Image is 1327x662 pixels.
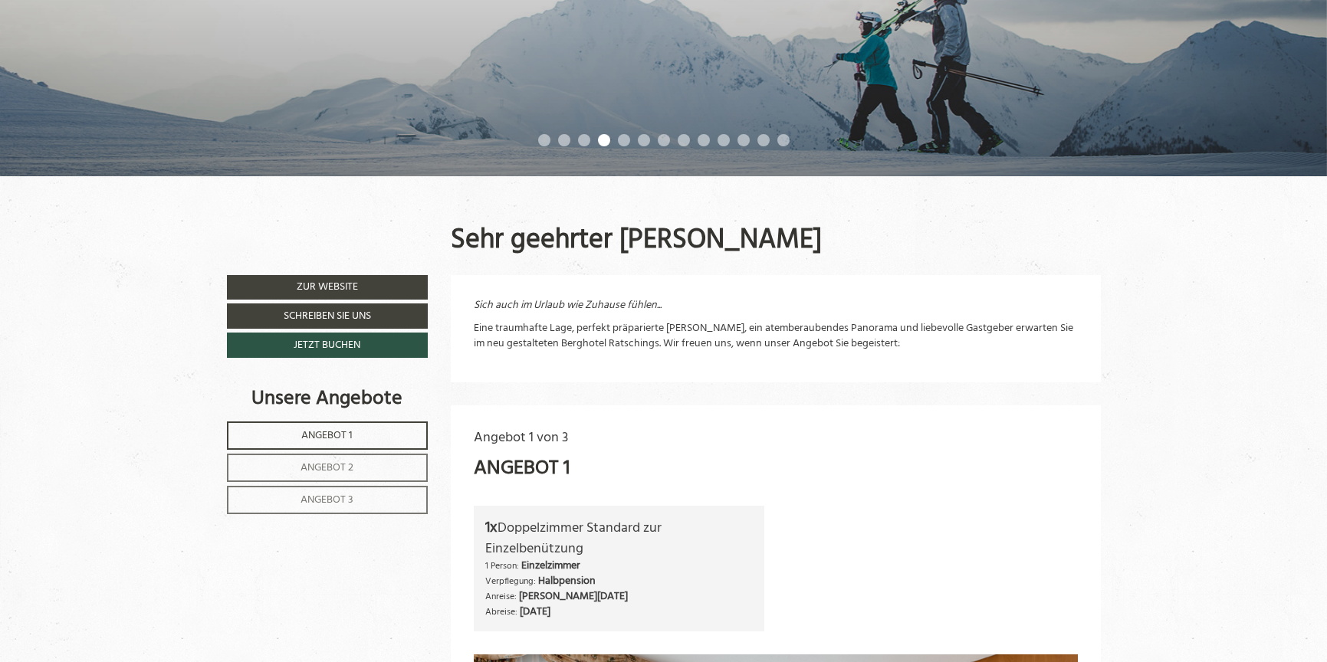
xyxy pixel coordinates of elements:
[538,572,596,590] b: Halbpension
[485,589,517,604] small: Anreise:
[278,11,327,35] div: [DATE]
[485,517,753,559] div: Doppelzimmer Standard zur Einzelbenützung
[520,603,550,621] b: [DATE]
[227,333,429,358] a: Jetzt buchen
[301,459,353,477] span: Angebot 2
[521,557,580,575] b: Einzelzimmer
[23,70,210,79] small: 21:45
[227,303,429,329] a: Schreiben Sie uns
[485,574,536,588] small: Verpflegung:
[521,405,604,431] button: Senden
[519,588,628,605] b: [PERSON_NAME][DATE]
[474,454,570,483] div: Angebot 1
[474,427,568,449] span: Angebot 1 von 3
[485,605,517,619] small: Abreise:
[227,385,429,413] div: Unsere Angebote
[485,559,519,573] small: 1 Person:
[474,321,1078,352] p: Eine traumhafte Lage, perfekt präparierte [PERSON_NAME], ein atemberaubendes Panorama und liebevo...
[474,297,662,314] em: Sich auch im Urlaub wie Zuhause fühlen...
[485,516,498,540] b: 1x
[23,44,210,54] div: Berghotel Ratschings
[301,491,353,509] span: Angebot 3
[451,226,822,257] h1: Sehr geehrter [PERSON_NAME]
[301,427,353,444] span: Angebot 1
[11,41,218,82] div: Guten Tag, wie können wir Ihnen helfen?
[227,275,429,300] a: Zur Website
